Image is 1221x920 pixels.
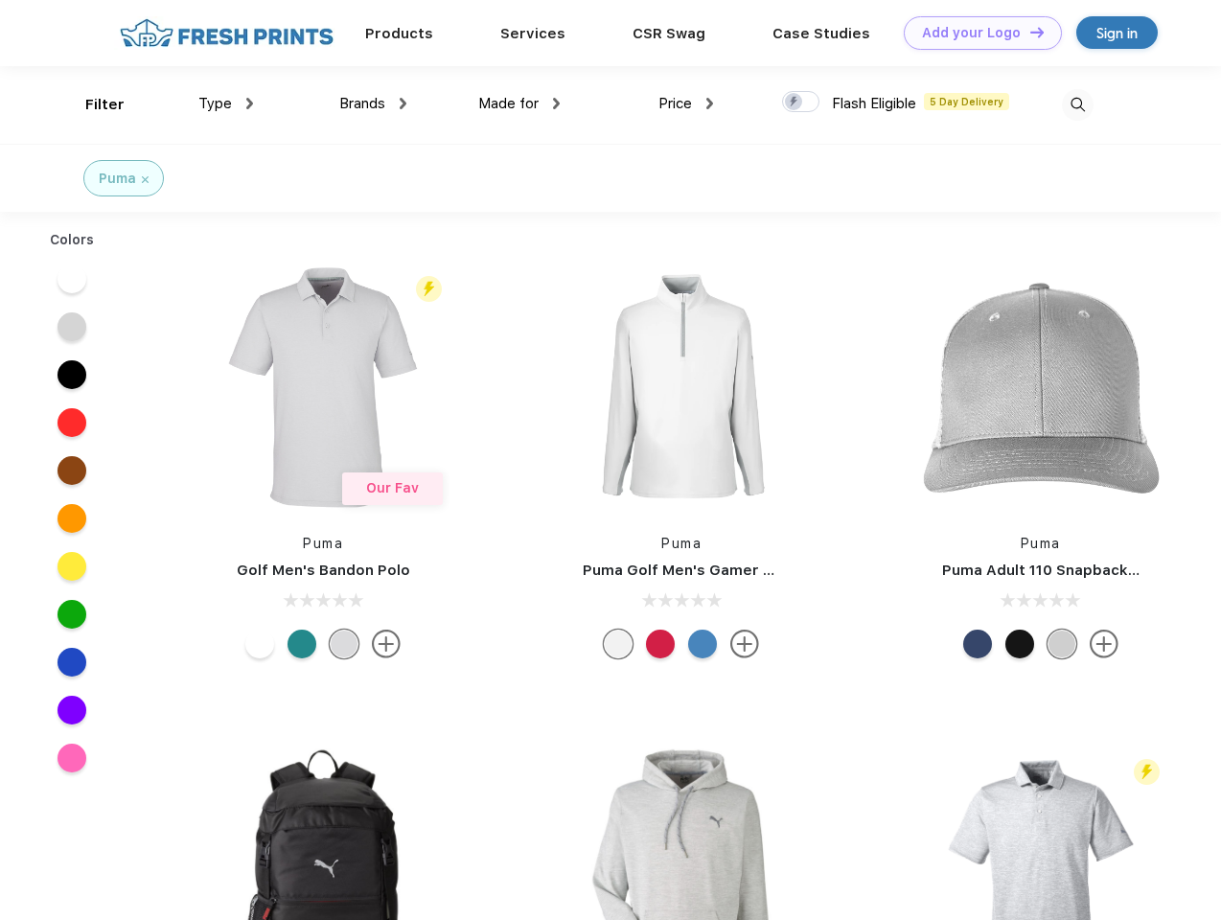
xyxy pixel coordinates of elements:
[646,630,675,658] div: Ski Patrol
[416,276,442,302] img: flash_active_toggle.svg
[372,630,401,658] img: more.svg
[922,25,1021,41] div: Add your Logo
[1090,630,1118,658] img: more.svg
[198,95,232,112] span: Type
[604,630,633,658] div: Bright White
[913,260,1168,515] img: func=resize&h=266
[330,630,358,658] div: High Rise
[553,98,560,109] img: dropdown.png
[554,260,809,515] img: func=resize&h=266
[658,95,692,112] span: Price
[142,176,149,183] img: filter_cancel.svg
[1076,16,1158,49] a: Sign in
[583,562,886,579] a: Puma Golf Men's Gamer Golf Quarter-Zip
[339,95,385,112] span: Brands
[114,16,339,50] img: fo%20logo%202.webp
[400,98,406,109] img: dropdown.png
[1096,22,1138,44] div: Sign in
[963,630,992,658] div: Peacoat with Qut Shd
[478,95,539,112] span: Made for
[730,630,759,658] img: more.svg
[1005,630,1034,658] div: Pma Blk with Pma Blk
[288,630,316,658] div: Green Lagoon
[1048,630,1076,658] div: Quarry Brt Whit
[365,25,433,42] a: Products
[500,25,565,42] a: Services
[245,630,274,658] div: Bright White
[85,94,125,116] div: Filter
[924,93,1009,110] span: 5 Day Delivery
[1021,536,1061,551] a: Puma
[633,25,705,42] a: CSR Swag
[1030,27,1044,37] img: DT
[303,536,343,551] a: Puma
[688,630,717,658] div: Bright Cobalt
[832,95,916,112] span: Flash Eligible
[99,169,136,189] div: Puma
[1062,89,1094,121] img: desktop_search.svg
[366,480,419,495] span: Our Fav
[237,562,410,579] a: Golf Men's Bandon Polo
[196,260,450,515] img: func=resize&h=266
[1134,759,1160,785] img: flash_active_toggle.svg
[35,230,109,250] div: Colors
[706,98,713,109] img: dropdown.png
[661,536,702,551] a: Puma
[246,98,253,109] img: dropdown.png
